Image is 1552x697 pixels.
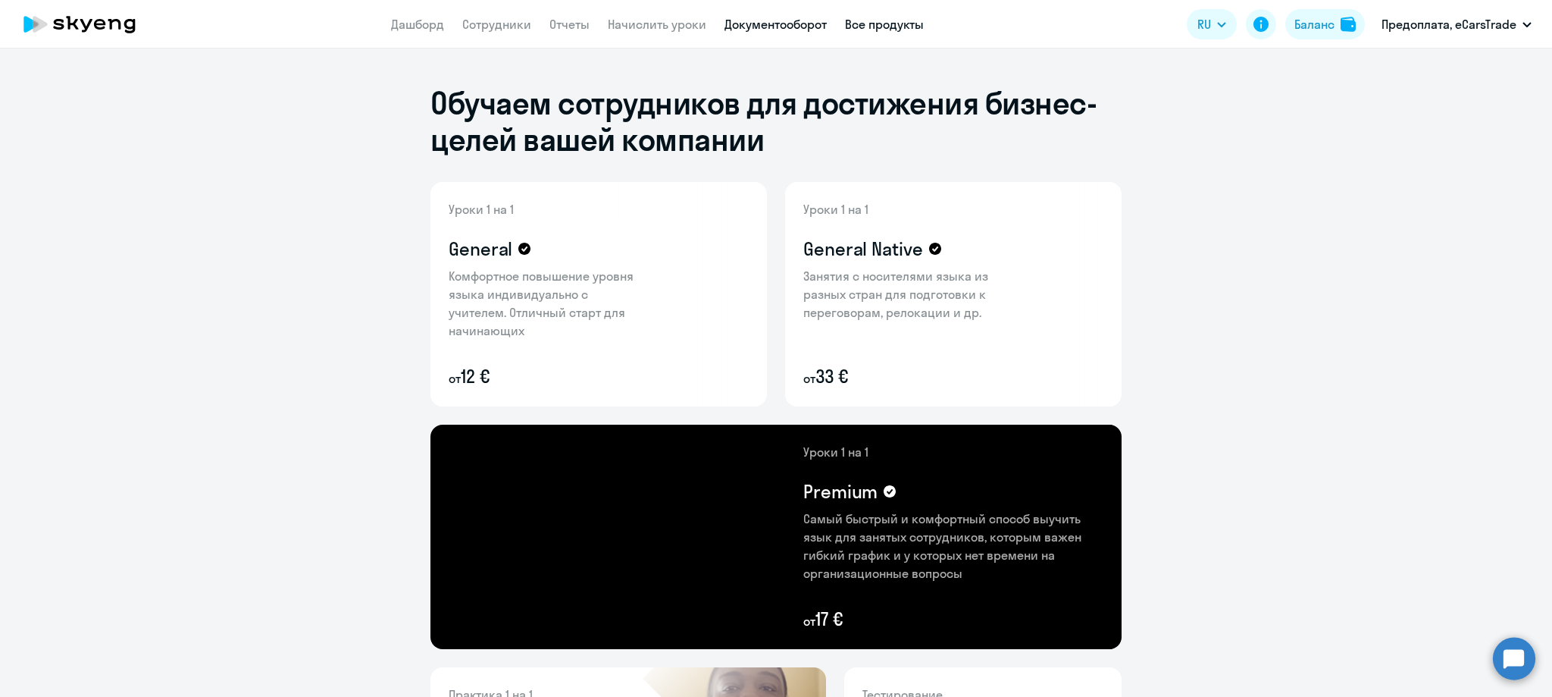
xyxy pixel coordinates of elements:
img: general-content-bg.png [430,182,659,407]
img: premium-content-bg.png [593,425,1122,649]
img: general-native-content-bg.png [785,182,1024,407]
p: Уроки 1 на 1 [449,200,646,218]
p: Предоплата, eCarsTrade [1381,15,1516,33]
h4: General [449,237,512,261]
p: Занятия с носителями языка из разных стран для подготовки к переговорам, релокации и др. [803,267,1000,322]
button: RU [1187,9,1237,39]
p: Самый быстрый и комфортный способ выучить язык для занятых сотрудников, которым важен гибкий граф... [803,510,1103,582]
small: от [803,371,815,386]
a: Начислить уроки [608,17,706,32]
p: 33 € [803,364,1000,388]
h1: Обучаем сотрудников для достижения бизнес-целей вашей компании [430,85,1122,158]
button: Предоплата, eCarsTrade [1374,6,1539,42]
h4: General Native [803,237,923,261]
a: Дашборд [391,17,444,32]
p: 17 € [803,607,1103,631]
div: Баланс [1294,15,1335,33]
img: balance [1341,17,1356,32]
p: Комфортное повышение уровня языка индивидуально с учителем. Отличный старт для начинающих [449,267,646,340]
a: Документооборот [724,17,827,32]
p: 12 € [449,364,646,388]
button: Балансbalance [1285,9,1365,39]
p: Уроки 1 на 1 [803,200,1000,218]
small: от [803,614,815,629]
a: Сотрудники [462,17,531,32]
a: Все продукты [845,17,924,32]
small: от [449,371,461,386]
h4: Premium [803,479,878,504]
span: RU [1197,15,1211,33]
p: Уроки 1 на 1 [803,443,1103,461]
a: Отчеты [549,17,590,32]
